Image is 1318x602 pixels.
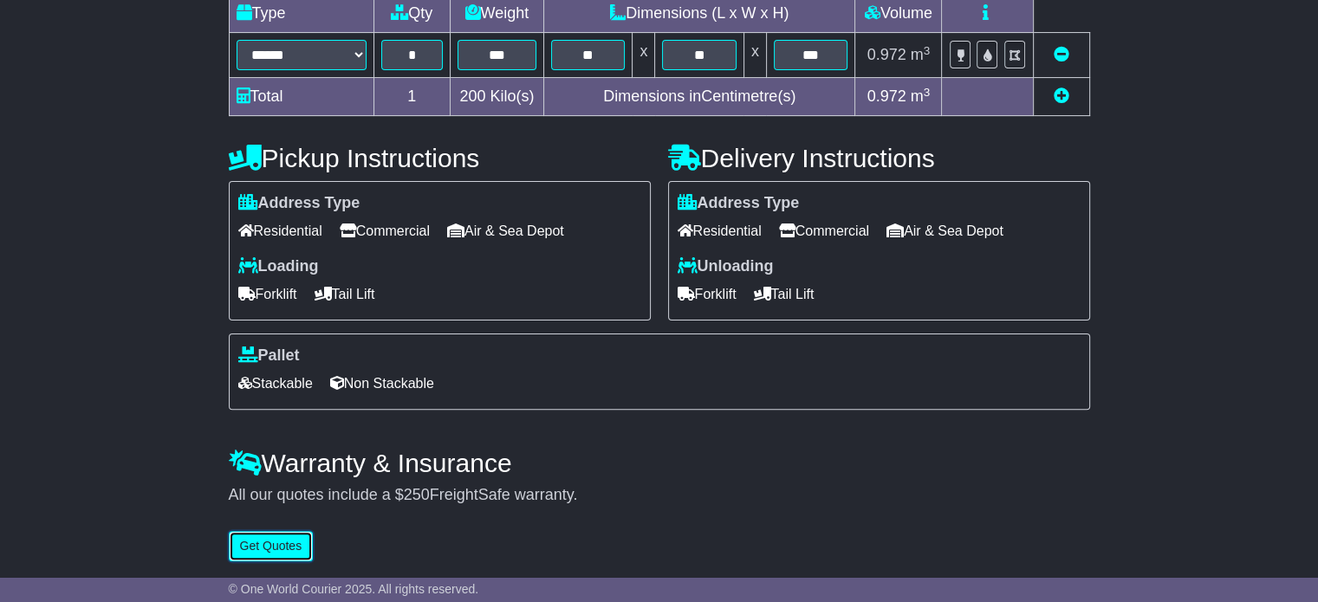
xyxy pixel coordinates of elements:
[229,486,1090,505] div: All our quotes include a $ FreightSafe warranty.
[459,87,485,105] span: 200
[229,582,479,596] span: © One World Courier 2025. All rights reserved.
[678,194,800,213] label: Address Type
[633,33,655,78] td: x
[238,217,322,244] span: Residential
[743,33,766,78] td: x
[229,144,651,172] h4: Pickup Instructions
[924,86,931,99] sup: 3
[886,217,1003,244] span: Air & Sea Depot
[754,281,815,307] span: Tail Lift
[867,46,906,63] span: 0.972
[678,281,737,307] span: Forklift
[315,281,375,307] span: Tail Lift
[229,78,373,116] td: Total
[779,217,869,244] span: Commercial
[229,531,314,561] button: Get Quotes
[911,87,931,105] span: m
[330,370,434,397] span: Non Stackable
[229,449,1090,477] h4: Warranty & Insurance
[238,370,313,397] span: Stackable
[238,346,300,366] label: Pallet
[1054,46,1069,63] a: Remove this item
[447,217,564,244] span: Air & Sea Depot
[668,144,1090,172] h4: Delivery Instructions
[238,194,360,213] label: Address Type
[238,281,297,307] span: Forklift
[678,217,762,244] span: Residential
[340,217,430,244] span: Commercial
[911,46,931,63] span: m
[867,87,906,105] span: 0.972
[543,78,854,116] td: Dimensions in Centimetre(s)
[924,44,931,57] sup: 3
[238,257,319,276] label: Loading
[404,486,430,503] span: 250
[450,78,543,116] td: Kilo(s)
[678,257,774,276] label: Unloading
[373,78,450,116] td: 1
[1054,87,1069,105] a: Add new item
